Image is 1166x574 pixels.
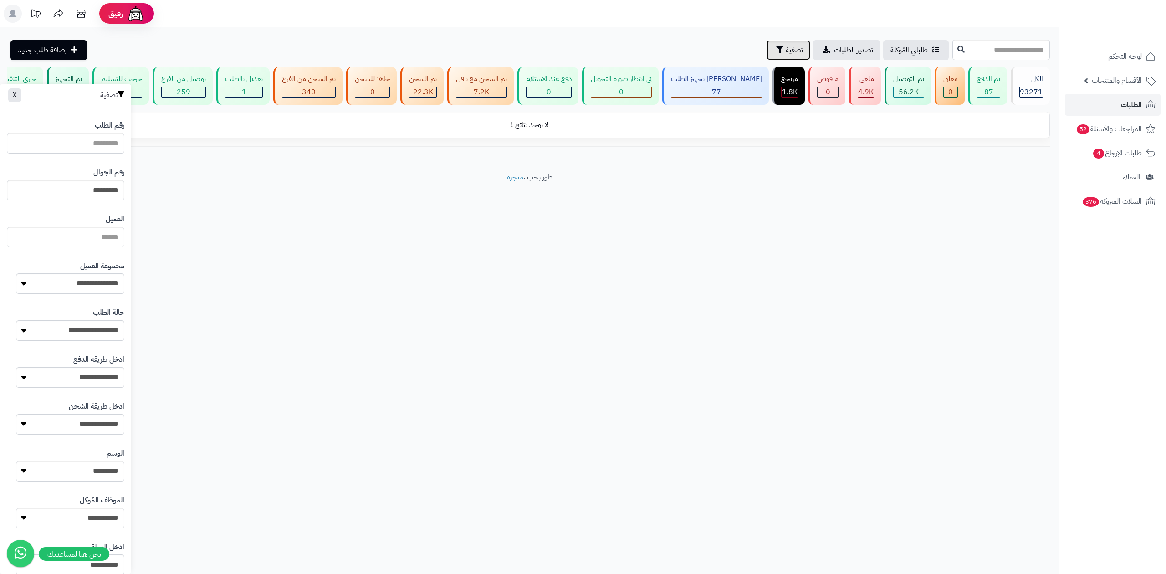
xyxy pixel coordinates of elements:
[8,88,21,102] button: X
[413,87,433,97] span: 22.3K
[899,87,919,97] span: 56.2K
[1065,190,1161,212] a: السلات المتروكة376
[1093,148,1105,159] span: 4
[858,74,874,84] div: ملغي
[456,87,506,97] div: 7223
[445,67,516,105] a: تم الشحن مع ناقل 7.2K
[591,87,651,97] div: 0
[1020,87,1043,97] span: 93271
[344,67,399,105] a: جاهز للشحن 0
[106,214,124,225] label: العميل
[547,87,551,97] span: 0
[177,87,190,97] span: 259
[10,113,1049,138] td: لا توجد نتائج !
[271,67,344,105] a: تم الشحن من الفرع 340
[712,87,721,97] span: 77
[1009,67,1052,105] a: الكل93271
[527,87,571,97] div: 0
[977,74,1000,84] div: تم الدفع
[73,354,124,365] label: ادخل طريقه الدفع
[69,401,124,412] label: ادخل طريقة الشحن
[151,67,215,105] a: توصيل من الفرع 259
[10,40,87,60] a: إضافة طلب جديد
[100,91,124,100] h3: تصفية
[45,67,91,105] a: تم التجهيز 33
[890,45,928,56] span: طلباتي المُوكلة
[474,87,489,97] span: 7.2K
[883,40,949,60] a: طلباتي المُوكلة
[1082,196,1100,207] span: 376
[671,74,762,84] div: [PERSON_NAME] تجهيز الطلب
[13,90,17,100] span: X
[786,45,803,56] span: تصفية
[580,67,660,105] a: في انتظار صورة التحويل 0
[24,5,47,25] a: تحديثات المنصة
[984,87,993,97] span: 87
[818,87,838,97] div: 0
[282,74,336,84] div: تم الشحن من الفرع
[1123,171,1140,184] span: العملاء
[215,67,271,105] a: تعديل بالطلب 1
[1065,142,1161,164] a: طلبات الإرجاع4
[101,74,142,84] div: خرجت للتسليم
[847,67,883,105] a: ملغي 4.9K
[591,74,652,84] div: في انتظار صورة التحويل
[858,87,874,97] div: 4929
[894,87,924,97] div: 56175
[1065,118,1161,140] a: المراجعات والأسئلة52
[967,67,1009,105] a: تم الدفع 87
[619,87,624,97] span: 0
[1065,94,1161,116] a: الطلبات
[660,67,771,105] a: [PERSON_NAME] تجهيز الطلب 77
[943,74,958,84] div: معلق
[782,87,798,97] div: 1771
[507,172,523,183] a: متجرة
[781,74,798,84] div: مرتجع
[858,87,874,97] span: 4.9K
[3,74,36,84] div: جاري التنفيذ
[370,87,375,97] span: 0
[1082,195,1142,208] span: السلات المتروكة
[834,45,873,56] span: تصدير الطلبات
[1019,74,1043,84] div: الكل
[826,87,830,97] span: 0
[1092,147,1142,159] span: طلبات الإرجاع
[1092,74,1142,87] span: الأقسام والمنتجات
[1076,123,1142,135] span: المراجعات والأسئلة
[1108,50,1142,63] span: لوحة التحكم
[225,74,263,84] div: تعديل بالطلب
[883,67,933,105] a: تم التوصيل 56.2K
[355,74,390,84] div: جاهز للشحن
[93,167,124,178] label: رقم الجوال
[225,87,262,97] div: 1
[671,87,762,97] div: 77
[1065,166,1161,188] a: العملاء
[1065,46,1161,67] a: لوحة التحكم
[767,40,810,60] button: تصفية
[91,67,151,105] a: خرجت للتسليم 46
[107,448,124,459] label: الوسم
[56,74,82,84] div: تم التجهيز
[282,87,335,97] div: 340
[302,87,316,97] span: 340
[771,67,807,105] a: مرتجع 1.8K
[409,74,437,84] div: تم الشحن
[80,261,124,272] label: مجموعة العميل
[807,67,847,105] a: مرفوض 0
[1121,98,1142,111] span: الطلبات
[526,74,572,84] div: دفع عند الاستلام
[355,87,389,97] div: 0
[80,495,124,506] label: الموظف المُوكل
[782,87,798,97] span: 1.8K
[817,74,839,84] div: مرفوض
[161,74,206,84] div: توصيل من الفرع
[456,74,507,84] div: تم الشحن مع ناقل
[242,87,246,97] span: 1
[893,74,924,84] div: تم التوصيل
[18,45,67,56] span: إضافة طلب جديد
[127,5,145,23] img: ai-face.png
[162,87,205,97] div: 259
[516,67,580,105] a: دفع عند الاستلام 0
[95,120,124,131] label: رقم الطلب
[1076,124,1090,135] span: 52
